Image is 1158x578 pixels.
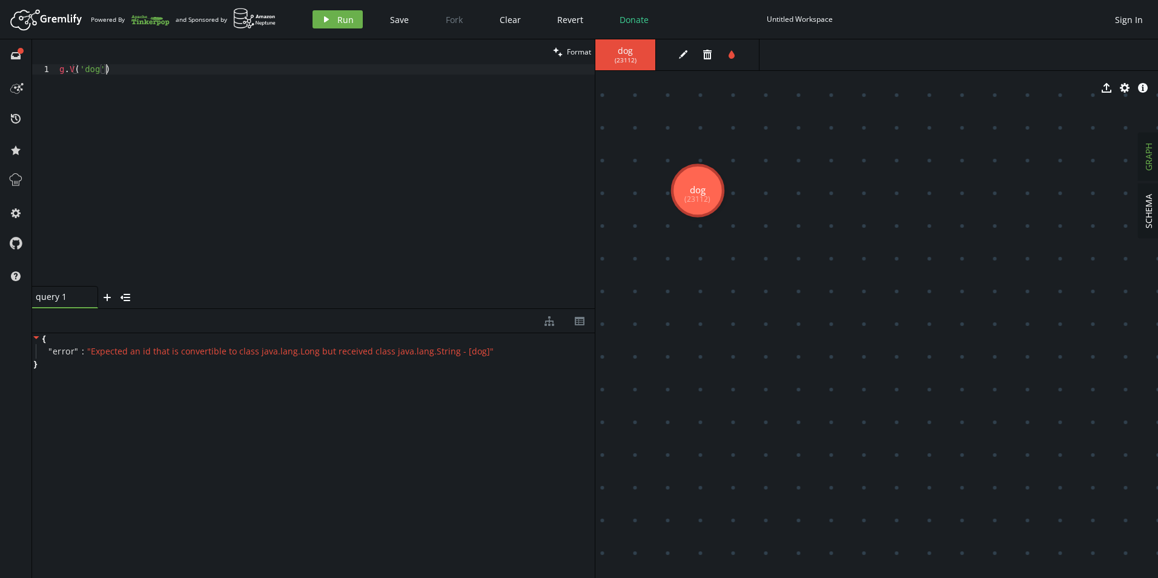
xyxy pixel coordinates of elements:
span: dog [607,45,643,56]
span: " [48,345,53,357]
span: Format [567,47,591,57]
button: Donate [610,10,658,28]
tspan: dog [690,184,706,196]
tspan: (23112) [684,194,710,204]
span: ( 23112 ) [615,56,637,64]
span: : [82,346,84,357]
span: Fork [446,14,463,25]
span: Revert [557,14,583,25]
span: SCHEMA [1143,194,1155,228]
span: } [32,359,37,370]
span: query 1 [36,291,84,302]
span: error [53,346,75,357]
span: Save [390,14,409,25]
div: Powered By [91,9,170,30]
img: AWS Neptune [233,8,276,29]
div: and Sponsored by [176,8,276,31]
span: GRAPH [1143,143,1155,171]
div: Untitled Workspace [767,15,833,24]
span: { [42,333,45,344]
span: " [74,345,79,357]
span: Donate [620,14,649,25]
span: Run [337,14,354,25]
button: Clear [491,10,530,28]
button: Revert [548,10,592,28]
button: Format [549,39,595,64]
button: Fork [436,10,472,28]
span: " Expected an id that is convertible to class java.lang.Long but received class java.lang.String ... [87,345,494,357]
div: 1 [32,64,57,75]
button: Sign In [1109,10,1149,28]
button: Run [313,10,363,28]
span: Clear [500,14,521,25]
button: Save [381,10,418,28]
span: Sign In [1115,14,1143,25]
